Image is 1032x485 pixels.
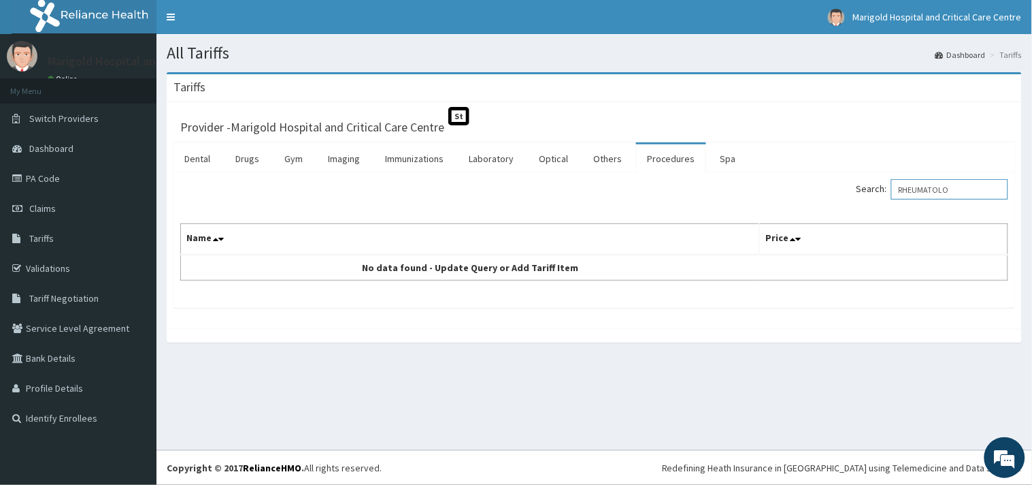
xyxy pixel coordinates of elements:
a: Online [48,74,80,84]
span: Dashboard [29,142,73,155]
th: Price [760,224,1008,255]
img: d_794563401_company_1708531726252_794563401 [25,68,55,102]
a: Others [582,144,633,173]
strong: Copyright © 2017 . [167,462,304,474]
div: Redefining Heath Insurance in [GEOGRAPHIC_DATA] using Telemedicine and Data Science! [662,461,1022,475]
img: User Image [828,9,845,26]
span: St [448,107,469,125]
a: Gym [273,144,314,173]
a: Immunizations [374,144,454,173]
a: Optical [528,144,579,173]
h3: Tariffs [173,81,205,93]
textarea: Type your message and hit 'Enter' [7,332,259,380]
span: Tariffs [29,232,54,245]
div: Minimize live chat window [223,7,256,40]
a: Imaging [317,144,371,173]
input: Search: [891,179,1008,200]
h1: All Tariffs [167,44,1022,62]
a: Spa [710,144,747,173]
th: Name [181,224,760,255]
img: User Image [7,41,37,72]
a: Procedures [636,144,706,173]
li: Tariffs [987,49,1022,61]
span: Marigold Hospital and Critical Care Centre [853,11,1022,23]
label: Search: [856,179,1008,200]
a: RelianceHMO [243,462,301,474]
a: Dental [173,144,221,173]
span: We're online! [79,152,188,290]
footer: All rights reserved. [156,450,1032,485]
a: Dashboard [935,49,986,61]
span: Claims [29,202,56,215]
td: No data found - Update Query or Add Tariff Item [181,255,760,281]
h3: Provider - Marigold Hospital and Critical Care Centre [180,121,444,134]
span: Switch Providers [29,112,99,125]
a: Laboratory [458,144,525,173]
span: Tariff Negotiation [29,292,99,304]
div: Chat with us now [71,76,229,94]
a: Drugs [224,144,270,173]
p: Marigold Hospital and Critical Care Centre [48,55,269,67]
